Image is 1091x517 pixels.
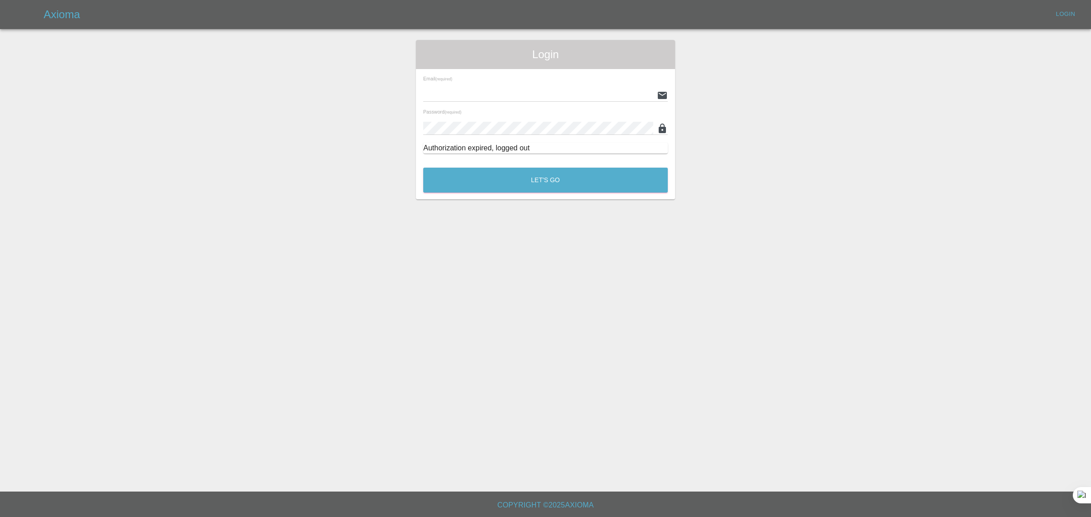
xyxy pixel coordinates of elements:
small: (required) [445,110,461,114]
small: (required) [435,77,452,81]
span: Email [423,76,452,81]
span: Password [423,109,461,114]
h5: Axioma [44,7,80,22]
span: Login [423,47,668,62]
div: Authorization expired, logged out [423,143,668,154]
button: Let's Go [423,168,668,193]
h6: Copyright © 2025 Axioma [7,499,1084,512]
a: Login [1051,7,1080,21]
